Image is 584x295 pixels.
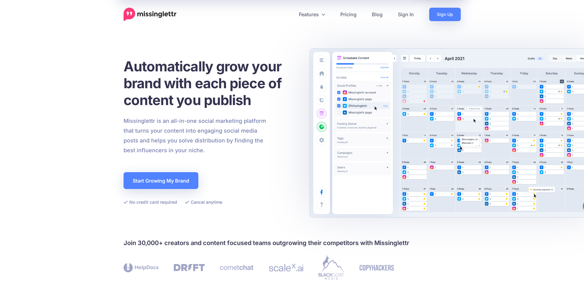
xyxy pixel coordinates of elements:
[124,8,177,21] a: Home
[185,198,222,206] li: Cancel anytime
[124,238,461,248] h4: Join 30,000+ creators and content focused teams outgrowing their competitors with Missinglettr
[124,172,198,189] a: Start Growing My Brand
[364,8,390,21] a: Blog
[124,58,297,108] h1: Automatically grow your brand with each piece of content you publish
[124,116,266,155] p: Missinglettr is an all-in-one social marketing platform that turns your content into engaging soc...
[390,8,422,21] a: Sign In
[429,8,461,21] a: Sign Up
[333,8,364,21] a: Pricing
[291,8,333,21] a: Features
[124,198,177,206] li: No credit card required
